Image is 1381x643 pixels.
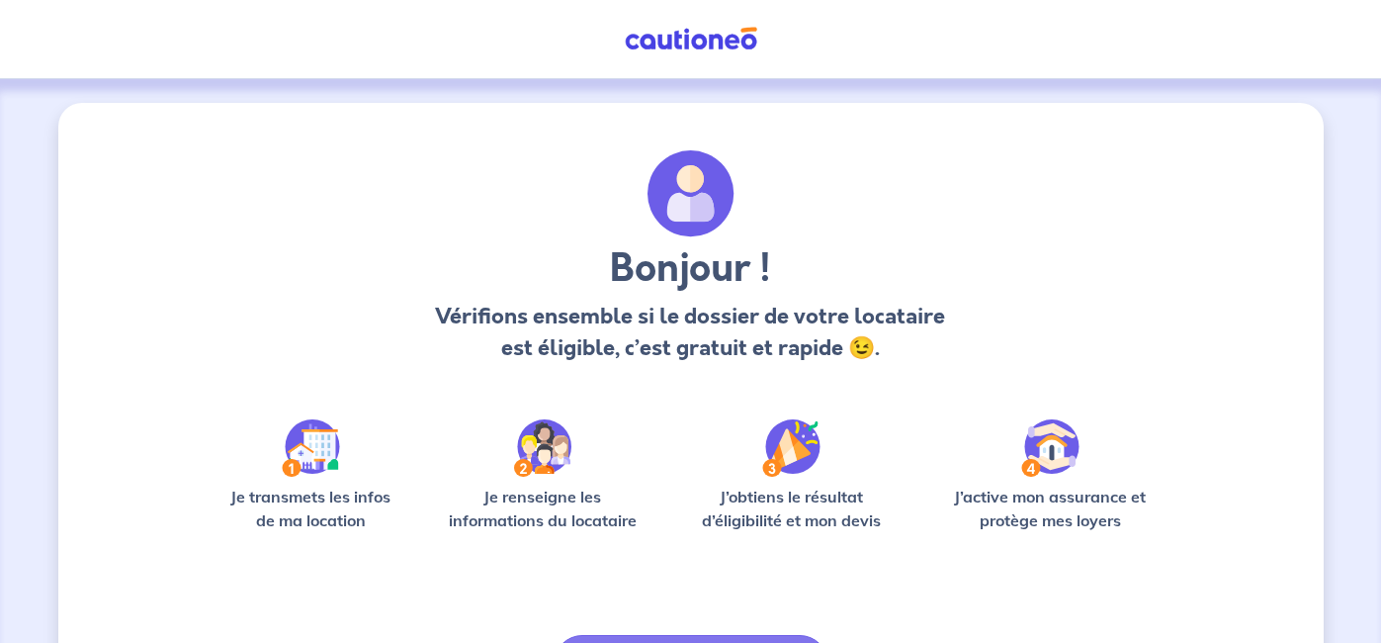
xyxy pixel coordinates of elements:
p: J’active mon assurance et protège mes loyers [935,485,1165,532]
img: /static/bfff1cf634d835d9112899e6a3df1a5d/Step-4.svg [1021,419,1079,477]
p: Vérifions ensemble si le dossier de votre locataire est éligible, c’est gratuit et rapide 😉. [430,301,951,364]
img: /static/f3e743aab9439237c3e2196e4328bba9/Step-3.svg [762,419,820,477]
p: Je transmets les infos de ma location [216,485,405,532]
p: J’obtiens le résultat d’éligibilité et mon devis [680,485,904,532]
img: Cautioneo [617,27,765,51]
p: Je renseigne les informations du locataire [437,485,649,532]
img: /static/c0a346edaed446bb123850d2d04ad552/Step-2.svg [514,419,571,477]
img: /static/90a569abe86eec82015bcaae536bd8e6/Step-1.svg [282,419,340,477]
h3: Bonjour ! [430,245,951,293]
img: archivate [647,150,734,237]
